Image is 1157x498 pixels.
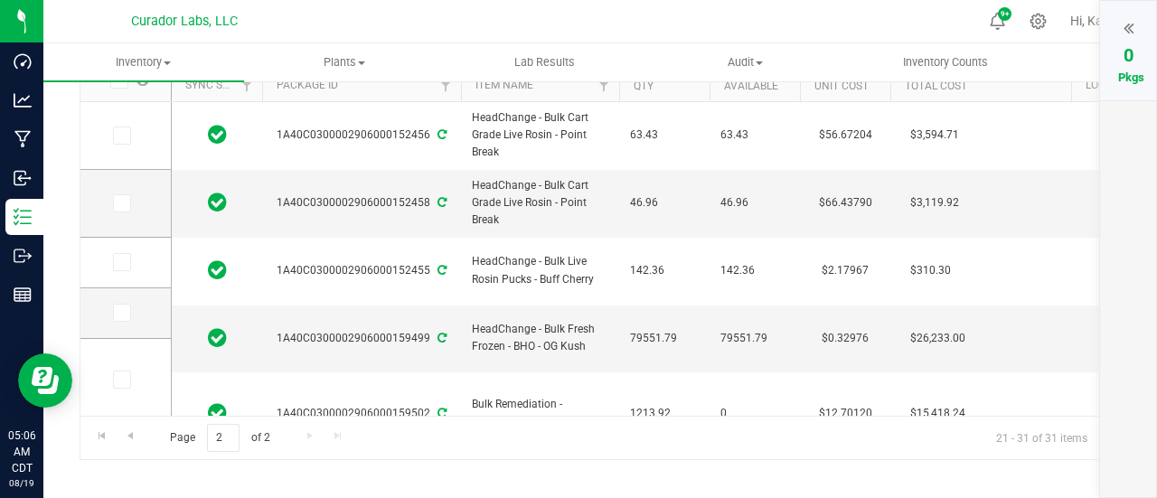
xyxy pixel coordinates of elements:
[901,325,974,352] span: $26,233.00
[89,424,115,448] a: Go to the first page
[630,405,699,422] span: 1213.92
[435,196,447,209] span: Sync from Compliance System
[43,43,244,81] a: Inventory
[435,128,447,141] span: Sync from Compliance System
[644,43,845,81] a: Audit
[800,372,890,455] td: $12.70120
[630,262,699,279] span: 142.36
[435,264,447,277] span: Sync from Compliance System
[901,122,968,148] span: $3,594.71
[14,208,32,226] inline-svg: Inventory
[155,424,285,452] span: Page of 2
[472,109,608,162] span: HeadChange - Bulk Cart Grade Live Rosin - Point Break
[435,332,447,344] span: Sync from Compliance System
[259,405,464,422] div: 1A40C0300002906000159502
[208,258,227,283] span: In Sync
[982,424,1102,451] span: 21 - 31 of 31 items
[14,52,32,70] inline-svg: Dashboard
[117,424,143,448] a: Go to the previous page
[207,424,240,452] input: 2
[901,400,974,427] span: $15,418.24
[724,80,778,92] a: Available
[277,79,338,91] a: Package ID
[589,70,619,101] a: Filter
[131,14,238,29] span: Curador Labs, LLC
[490,54,599,70] span: Lab Results
[901,258,960,284] span: $310.30
[208,122,227,147] span: In Sync
[630,127,699,144] span: 63.43
[14,247,32,265] inline-svg: Outbound
[901,190,968,216] span: $3,119.92
[1027,13,1049,30] div: Manage settings
[245,54,444,70] span: Plants
[472,396,608,430] span: Bulk Remediation - Concentrate
[14,286,32,304] inline-svg: Reports
[232,70,262,101] a: Filter
[136,73,149,86] span: Select all records on this page
[720,405,789,422] span: 0
[8,428,35,476] p: 05:06 AM CDT
[431,70,461,101] a: Filter
[1086,79,1143,91] a: Lock Code
[630,330,699,347] span: 79551.79
[472,253,608,287] span: HeadChange - Bulk Live Rosin Pucks - Buff Cherry
[14,169,32,187] inline-svg: Inbound
[435,407,447,419] span: Sync from Compliance System
[1124,44,1133,66] span: 0
[800,238,890,305] td: $2.17967
[720,330,789,347] span: 79551.79
[1001,11,1009,18] span: 9+
[259,330,464,347] div: 1A40C0300002906000159499
[1118,70,1144,84] span: Pkgs
[208,190,227,215] span: In Sync
[208,400,227,426] span: In Sync
[814,80,869,92] a: Unit Cost
[634,80,654,92] a: Qty
[720,127,789,144] span: 63.43
[8,476,35,490] p: 08/19
[18,353,72,408] iframe: Resource center
[645,54,844,70] span: Audit
[14,130,32,148] inline-svg: Manufacturing
[800,305,890,373] td: $0.32976
[208,325,227,351] span: In Sync
[800,170,890,238] td: $66.43790
[244,43,445,81] a: Plants
[472,177,608,230] span: HeadChange - Bulk Cart Grade Live Rosin - Point Break
[445,43,645,81] a: Lab Results
[630,194,699,211] span: 46.96
[905,80,967,92] a: Total Cost
[720,194,789,211] span: 46.96
[14,91,32,109] inline-svg: Analytics
[879,54,1012,70] span: Inventory Counts
[43,54,244,70] span: Inventory
[800,102,890,170] td: $56.67204
[845,43,1046,81] a: Inventory Counts
[185,79,255,91] a: Sync Status
[259,194,464,211] div: 1A40C0300002906000152458
[259,127,464,144] div: 1A40C0300002906000152456
[1070,14,1123,28] span: Hi, Kaleb!
[472,321,608,355] span: HeadChange - Bulk Fresh Frozen - BHO - OG Kush
[475,79,533,91] a: Item Name
[259,262,464,279] div: 1A40C0300002906000152455
[720,262,789,279] span: 142.36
